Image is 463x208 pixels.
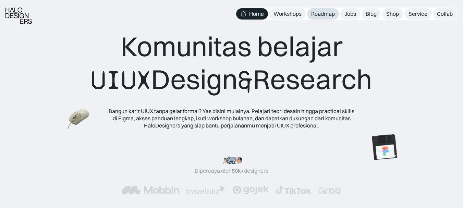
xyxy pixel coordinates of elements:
[386,10,399,17] div: Shop
[433,8,457,20] a: Collab
[362,8,381,20] a: Blog
[273,10,302,17] div: Workshops
[437,10,453,17] div: Collab
[236,8,268,20] a: Home
[195,167,268,174] div: Dipercaya oleh designers
[382,8,403,20] a: Shop
[409,10,427,17] div: Service
[91,64,151,97] span: UIUX
[366,10,377,17] div: Blog
[238,64,253,97] span: &
[340,8,360,20] a: Jobs
[404,8,431,20] a: Service
[311,10,335,17] div: Roadmap
[269,8,306,20] a: Workshops
[307,8,339,20] a: Roadmap
[91,30,372,97] div: Komunitas belajar Design Research
[232,167,244,174] span: 50k+
[249,10,264,17] div: Home
[344,10,356,17] div: Jobs
[108,108,355,129] div: Bangun karir UIUX tanpa gelar formal? Yas disini mulainya. Pelajari teori desain hingga practical...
